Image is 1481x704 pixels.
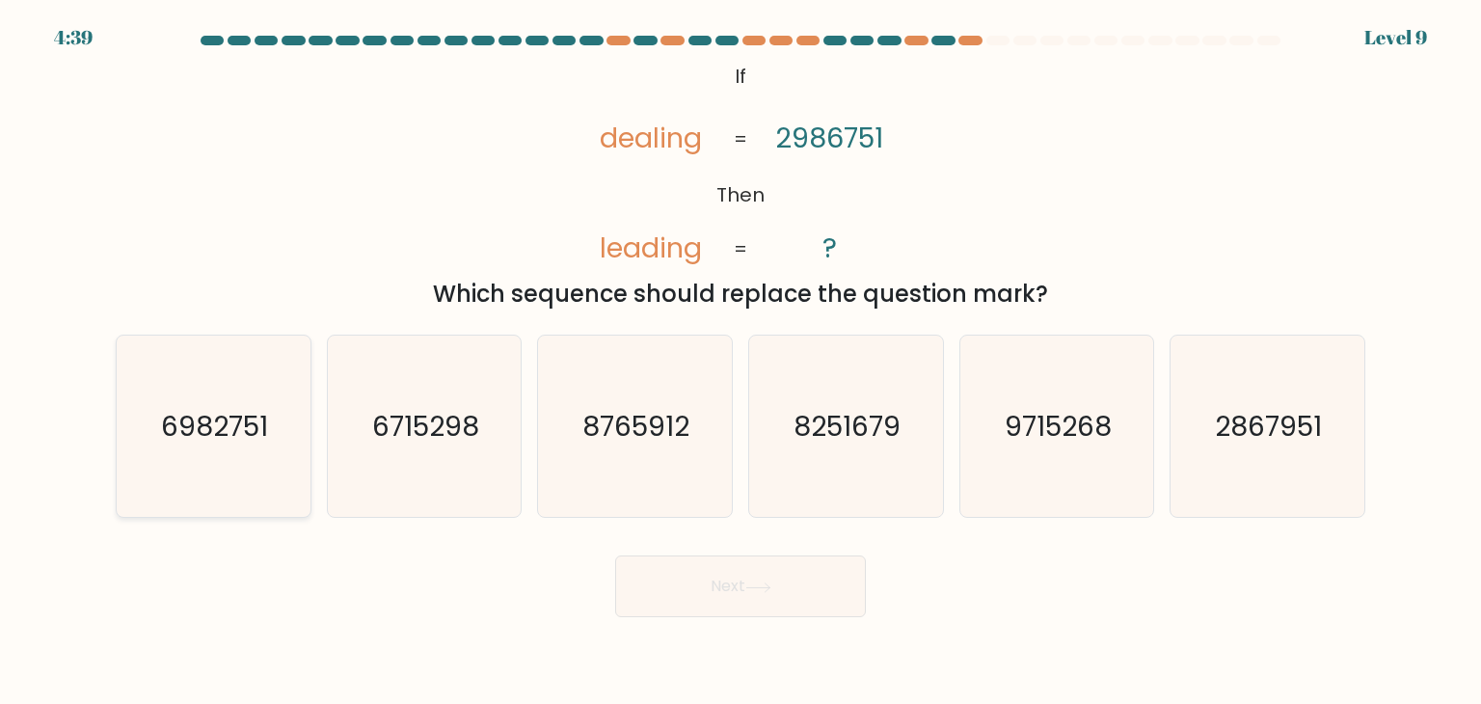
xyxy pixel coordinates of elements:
[735,63,746,90] tspan: If
[775,119,883,157] tspan: 2986751
[162,407,269,446] text: 6982751
[583,407,690,446] text: 8765912
[734,235,747,262] tspan: =
[794,407,902,446] text: 8251679
[716,181,765,208] tspan: Then
[734,125,747,152] tspan: =
[601,119,703,157] tspan: dealing
[615,555,866,617] button: Next
[1364,23,1427,52] div: Level 9
[569,58,912,269] svg: @import url('[URL][DOMAIN_NAME]);
[601,229,703,267] tspan: leading
[127,277,1354,311] div: Which sequence should replace the question mark?
[54,23,93,52] div: 4:39
[1216,407,1323,446] text: 2867951
[372,407,479,446] text: 6715298
[1005,407,1112,446] text: 9715268
[822,229,837,267] tspan: ?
